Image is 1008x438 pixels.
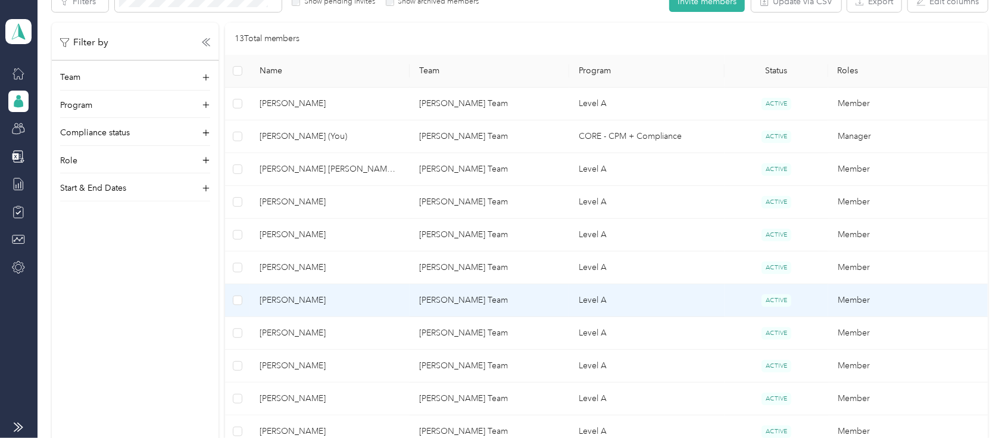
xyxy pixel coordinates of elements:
td: Member [828,383,988,415]
p: Team [60,71,80,83]
td: Level A [569,219,725,251]
span: [PERSON_NAME] [260,392,400,405]
span: [PERSON_NAME] [260,195,400,209]
span: [PERSON_NAME] [260,294,400,307]
td: Level A [569,383,725,415]
p: 13 Total members [235,32,300,45]
td: Member [828,317,988,350]
td: Brenda S. Meunier [250,219,410,251]
th: Status [725,55,828,88]
td: Teri Karcher Team [410,88,569,120]
span: ACTIVE [762,131,791,143]
td: Mary JH. Devoid [250,153,410,186]
span: ACTIVE [762,294,791,307]
td: Member [828,88,988,120]
th: Program [569,55,725,88]
td: Teri Karcher Team [410,219,569,251]
p: Start & End Dates [60,182,126,194]
p: Compliance status [60,126,130,139]
td: Ryan G. Anderson [250,350,410,383]
td: Member [828,350,988,383]
span: [PERSON_NAME] [260,425,400,438]
td: Level A [569,186,725,219]
td: Level A [569,317,725,350]
span: [PERSON_NAME] [260,97,400,110]
span: [PERSON_NAME] [260,228,400,241]
td: Teri Karcher Team [410,120,569,153]
span: ACTIVE [762,229,791,241]
span: [PERSON_NAME] [260,261,400,274]
p: Filter by [60,35,108,50]
p: Program [60,99,92,111]
span: ACTIVE [762,393,791,405]
td: Manager [828,120,988,153]
th: Name [250,55,410,88]
td: Level A [569,153,725,186]
td: Level A [569,284,725,317]
span: [PERSON_NAME] [PERSON_NAME]. Devoid [260,163,400,176]
td: Member [828,219,988,251]
td: Teri Karcher Team [410,284,569,317]
span: ACTIVE [762,425,791,438]
iframe: Everlance-gr Chat Button Frame [941,371,1008,438]
td: Karen A. Johnston [250,317,410,350]
span: ACTIVE [762,360,791,372]
td: Christine A. Worgull [250,383,410,415]
span: [PERSON_NAME] [260,359,400,372]
td: Level A [569,88,725,120]
span: ACTIVE [762,327,791,340]
span: [PERSON_NAME] (You) [260,130,400,143]
td: Lisa M. Gierke [250,88,410,120]
td: Teri L. Karcher (You) [250,120,410,153]
td: Member [828,251,988,284]
p: Role [60,154,77,167]
span: ACTIVE [762,163,791,176]
th: Roles [828,55,988,88]
td: Level A [569,251,725,284]
td: Level A [569,350,725,383]
span: ACTIVE [762,196,791,209]
td: Member [828,186,988,219]
td: Teri Karcher Team [410,251,569,284]
span: [PERSON_NAME] [260,327,400,340]
td: Teri Karcher Team [410,350,569,383]
td: CORE - CPM + Compliance [569,120,725,153]
span: ACTIVE [762,262,791,274]
td: Teri Karcher Team [410,186,569,219]
td: Member [828,284,988,317]
td: Teri Karcher Team [410,383,569,415]
th: Team [410,55,569,88]
td: Teri Karcher Team [410,317,569,350]
td: Member [828,153,988,186]
span: Name [260,66,400,76]
td: Denise Wetzel [250,284,410,317]
span: ACTIVE [762,98,791,110]
td: Teri Karcher Team [410,153,569,186]
td: Linda M. Vento [250,251,410,284]
td: Brooke M. Dodds [250,186,410,219]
